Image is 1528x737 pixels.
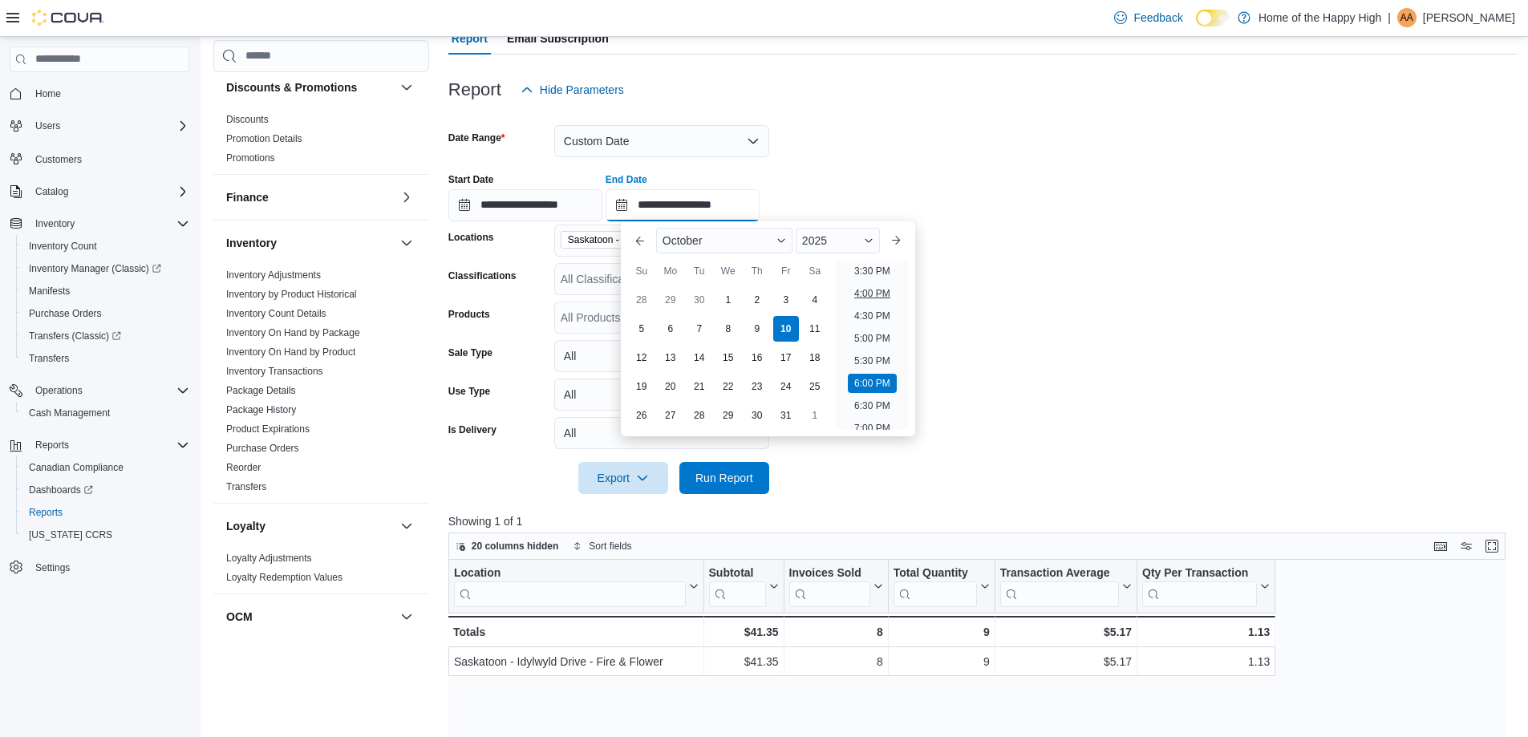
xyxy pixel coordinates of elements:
[16,479,196,501] a: Dashboards
[29,214,189,233] span: Inventory
[848,261,897,281] li: 3:30 PM
[773,345,799,371] div: day-17
[22,503,189,522] span: Reports
[22,458,189,477] span: Canadian Compliance
[35,561,70,574] span: Settings
[29,116,189,136] span: Users
[1000,622,1132,642] div: $5.17
[29,285,70,298] span: Manifests
[22,237,103,256] a: Inventory Count
[507,22,609,55] span: Email Subscription
[29,435,189,455] span: Reports
[1431,537,1450,556] button: Keyboard shortcuts
[1142,566,1270,607] button: Qty Per Transaction
[226,423,310,435] span: Product Expirations
[848,374,897,393] li: 6:00 PM
[226,235,394,251] button: Inventory
[226,443,299,454] a: Purchase Orders
[226,307,326,320] span: Inventory Count Details
[744,345,770,371] div: day-16
[29,182,189,201] span: Catalog
[554,340,769,372] button: All
[226,552,312,565] span: Loyalty Adjustments
[35,384,83,397] span: Operations
[708,566,765,607] div: Subtotal
[29,558,76,577] a: Settings
[226,571,342,584] span: Loyalty Redemption Values
[848,419,897,438] li: 7:00 PM
[1142,566,1257,581] div: Qty Per Transaction
[3,213,196,235] button: Inventory
[226,403,296,416] span: Package History
[226,609,253,625] h3: OCM
[788,622,882,642] div: 8
[452,22,488,55] span: Report
[448,385,490,398] label: Use Type
[554,417,769,449] button: All
[3,180,196,203] button: Catalog
[29,182,75,201] button: Catalog
[22,259,168,278] a: Inventory Manager (Classic)
[29,240,97,253] span: Inventory Count
[1258,8,1381,27] p: Home of the Happy High
[540,82,624,98] span: Hide Parameters
[22,458,130,477] a: Canadian Compliance
[773,258,799,284] div: Fr
[397,188,416,207] button: Finance
[715,287,741,313] div: day-1
[1482,537,1502,556] button: Enter fullscreen
[22,281,76,301] a: Manifests
[687,374,712,399] div: day-21
[687,403,712,428] div: day-28
[687,287,712,313] div: day-30
[448,80,501,99] h3: Report
[588,462,659,494] span: Export
[397,607,416,626] button: OCM
[3,556,196,579] button: Settings
[561,231,713,249] span: Saskatoon - Idylwyld Drive - Fire & Flower
[629,316,655,342] div: day-5
[226,365,323,378] span: Inventory Transactions
[16,456,196,479] button: Canadian Compliance
[226,289,357,300] a: Inventory by Product Historical
[226,235,277,251] h3: Inventory
[226,114,269,125] a: Discounts
[226,366,323,377] a: Inventory Transactions
[16,302,196,325] button: Purchase Orders
[226,288,357,301] span: Inventory by Product Historical
[448,308,490,321] label: Products
[566,537,638,556] button: Sort fields
[226,346,355,358] span: Inventory On Hand by Product
[226,132,302,145] span: Promotion Details
[35,439,69,452] span: Reports
[226,572,342,583] a: Loyalty Redemption Values
[1397,8,1417,27] div: Arvinthan Anandan
[29,83,189,103] span: Home
[679,462,769,494] button: Run Report
[894,566,977,607] div: Total Quantity
[568,232,693,248] span: Saskatoon - Idylwyld Drive - Fire & Flower
[1196,26,1197,27] span: Dark Mode
[226,269,321,281] span: Inventory Adjustments
[744,258,770,284] div: Th
[744,316,770,342] div: day-9
[16,524,196,546] button: [US_STATE] CCRS
[796,228,880,253] div: Button. Open the year selector. 2025 is currently selected.
[773,374,799,399] div: day-24
[226,481,266,492] a: Transfers
[16,280,196,302] button: Manifests
[848,396,897,415] li: 6:30 PM
[802,345,828,371] div: day-18
[22,480,99,500] a: Dashboards
[29,307,102,320] span: Purchase Orders
[802,287,828,313] div: day-4
[22,237,189,256] span: Inventory Count
[629,403,655,428] div: day-26
[29,352,69,365] span: Transfers
[627,228,653,253] button: Previous Month
[397,233,416,253] button: Inventory
[3,434,196,456] button: Reports
[226,462,261,473] a: Reorder
[226,308,326,319] a: Inventory Count Details
[554,125,769,157] button: Custom Date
